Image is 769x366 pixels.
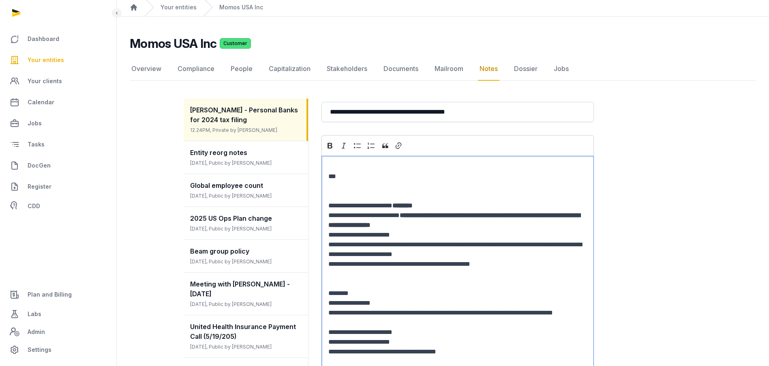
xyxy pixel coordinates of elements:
[190,193,272,199] span: [DATE], Public by [PERSON_NAME]
[190,226,272,232] span: [DATE], Public by [PERSON_NAME]
[6,285,110,304] a: Plan and Billing
[6,29,110,49] a: Dashboard
[6,340,110,360] a: Settings
[552,57,570,81] a: Jobs
[28,182,51,192] span: Register
[28,140,45,149] span: Tasks
[28,290,72,299] span: Plan and Billing
[325,57,369,81] a: Stakeholders
[6,177,110,196] a: Register
[6,304,110,324] a: Labs
[6,114,110,133] a: Jobs
[190,323,296,340] span: United Health Insurance Payment Call (5/19/205)
[190,258,272,265] span: [DATE], Public by [PERSON_NAME]
[6,324,110,340] a: Admin
[190,247,249,255] span: Beam group policy
[190,214,272,222] span: 2025 US Ops Plan change
[267,57,312,81] a: Capitalization
[512,57,539,81] a: Dossier
[433,57,465,81] a: Mailroom
[28,34,59,44] span: Dashboard
[190,106,298,124] span: [PERSON_NAME] - Personal Banks for 2024 tax filing
[28,161,51,170] span: DocGen
[130,57,756,81] nav: Tabs
[6,50,110,70] a: Your entities
[28,55,64,65] span: Your entities
[6,135,110,154] a: Tasks
[190,127,277,133] span: 12.24PM, Private by [PERSON_NAME]
[28,345,51,355] span: Settings
[6,71,110,91] a: Your clients
[220,38,251,49] span: Customer
[28,97,54,107] span: Calendar
[190,301,272,307] span: [DATE], Public by [PERSON_NAME]
[478,57,499,81] a: Notes
[190,280,290,298] span: Meeting with [PERSON_NAME] - [DATE]
[229,57,254,81] a: People
[190,181,263,189] span: Global employee count
[382,57,420,81] a: Documents
[190,149,247,157] span: Entity reorg notes
[28,309,41,319] span: Labs
[28,201,40,211] span: CDD
[176,57,216,81] a: Compliance
[219,3,263,11] a: Momos USA Inc
[28,118,42,128] span: Jobs
[161,3,197,11] a: Your entities
[6,93,110,112] a: Calendar
[190,160,272,166] span: [DATE], Public by [PERSON_NAME]
[28,327,45,337] span: Admin
[190,344,272,350] span: [DATE], Public by [PERSON_NAME]
[130,57,163,81] a: Overview
[6,156,110,175] a: DocGen
[6,198,110,214] a: CDD
[28,76,62,86] span: Your clients
[130,36,216,51] h2: Momos USA Inc
[321,135,594,156] div: Editor toolbar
